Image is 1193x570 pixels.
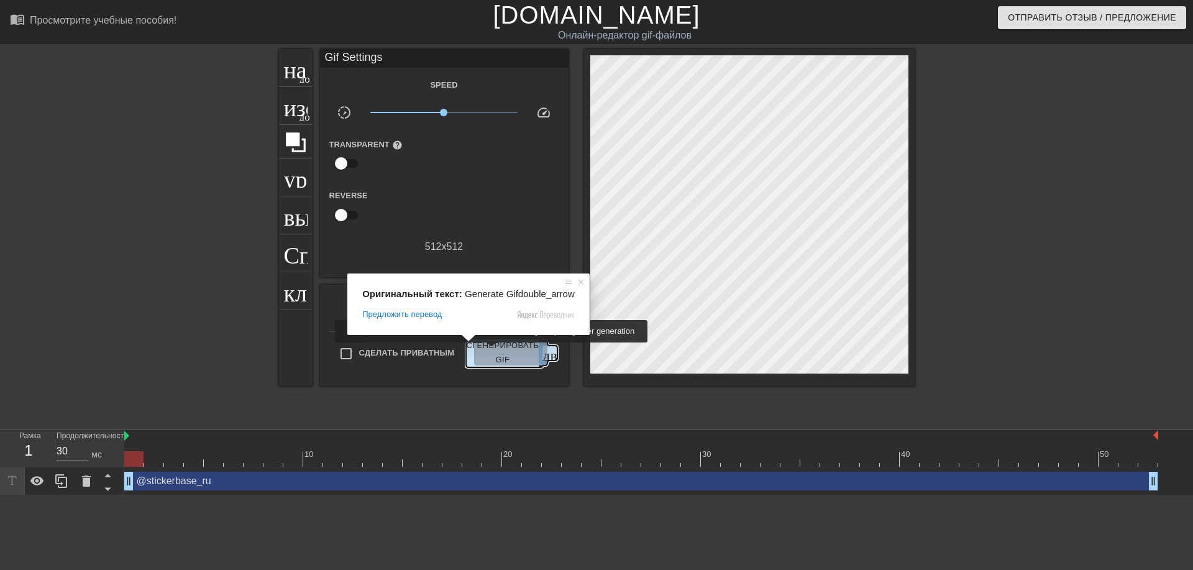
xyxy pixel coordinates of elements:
ya-tr-span: Отправить Отзыв / Предложение [1008,10,1176,25]
a: [DOMAIN_NAME] [493,1,700,29]
ya-tr-span: Справка [284,240,367,264]
ya-tr-span: урожай [284,164,359,188]
span: speed [536,105,551,120]
ya-tr-span: Просмотрите учебные пособия! [30,15,176,25]
ya-tr-span: добавить_круг [299,72,371,83]
ya-tr-span: двойная стрелка [542,346,646,361]
div: 20 [503,448,514,461]
span: Оригинальный текст: [362,288,462,299]
div: 512 x 512 [320,239,569,254]
div: 30 [702,448,713,461]
div: 50 [1100,448,1111,461]
span: Generate Gifdouble_arrow [465,288,575,299]
ya-tr-span: Сделать Приватным [359,348,455,357]
button: Отправить Отзыв / Предложение [998,6,1186,29]
div: Gif Settings [320,49,569,68]
ya-tr-span: изображение [284,93,414,116]
img: bound-end.png [1153,430,1158,440]
ya-tr-span: Продолжительность [57,432,128,440]
label: Transparent [329,139,403,151]
div: 10 [304,448,316,461]
ya-tr-span: Онлайн-редактор gif-файлов [558,30,692,40]
div: 40 [901,448,912,461]
label: Speed [430,79,457,91]
ya-tr-span: название [284,55,373,78]
label: Reverse [329,190,368,202]
ya-tr-span: мс [91,449,102,459]
ya-tr-span: выбор_размера_фото_большой [284,202,634,226]
span: help [392,140,403,150]
ya-tr-span: Рамка [19,431,41,440]
button: Сгенерировать GIF [474,341,547,365]
span: Предложить перевод [362,309,442,320]
ya-tr-span: клавиатура [284,278,395,301]
ya-tr-span: добавить_круг [299,110,371,121]
ya-tr-span: Сгенерировать GIF [466,339,539,367]
ya-tr-span: menu_book_бук меню [10,12,101,27]
div: 1 [19,439,38,462]
a: Просмотрите учебные пособия! [10,12,176,31]
span: slow_motion_video [337,105,352,120]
